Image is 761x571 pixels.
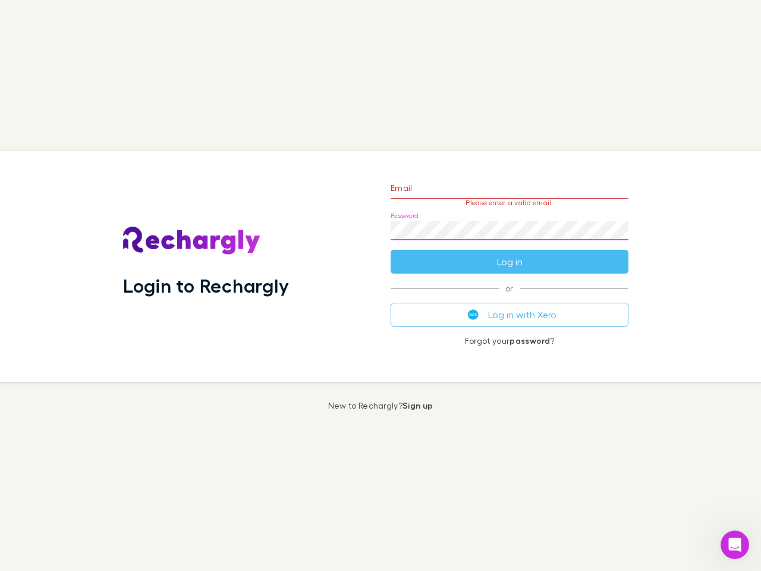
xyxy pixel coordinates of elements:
[391,199,628,207] p: Please enter a valid email.
[402,400,433,410] a: Sign up
[468,309,479,320] img: Xero's logo
[721,531,749,559] iframe: Intercom live chat
[328,401,433,410] p: New to Rechargly?
[391,211,419,220] label: Password
[391,303,628,327] button: Log in with Xero
[391,336,628,346] p: Forgot your ?
[510,335,550,346] a: password
[123,227,261,255] img: Rechargly's Logo
[123,274,289,297] h1: Login to Rechargly
[391,250,628,274] button: Log in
